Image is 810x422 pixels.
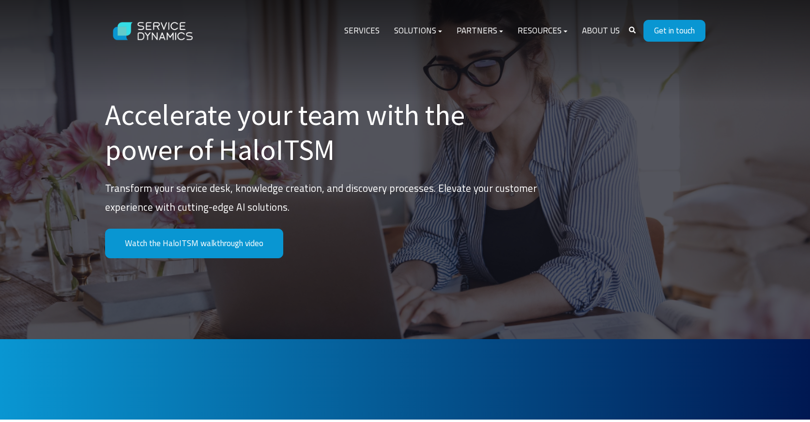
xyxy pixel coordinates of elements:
a: Resources [510,19,575,43]
div: Navigation Menu [337,19,627,43]
a: Watch the HaloITSM walkthrough video [105,229,283,258]
a: Get in touch [643,20,705,42]
a: Services [337,19,387,43]
p: Transform your service desk, knowledge creation, and discovery processes. Elevate your customer e... [105,179,546,218]
img: Service Dynamics Logo - White [105,13,202,50]
a: Solutions [387,19,449,43]
h1: Accelerate your team with the power of HaloITSM [105,97,546,167]
a: About Us [575,19,627,43]
a: Partners [449,19,510,43]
